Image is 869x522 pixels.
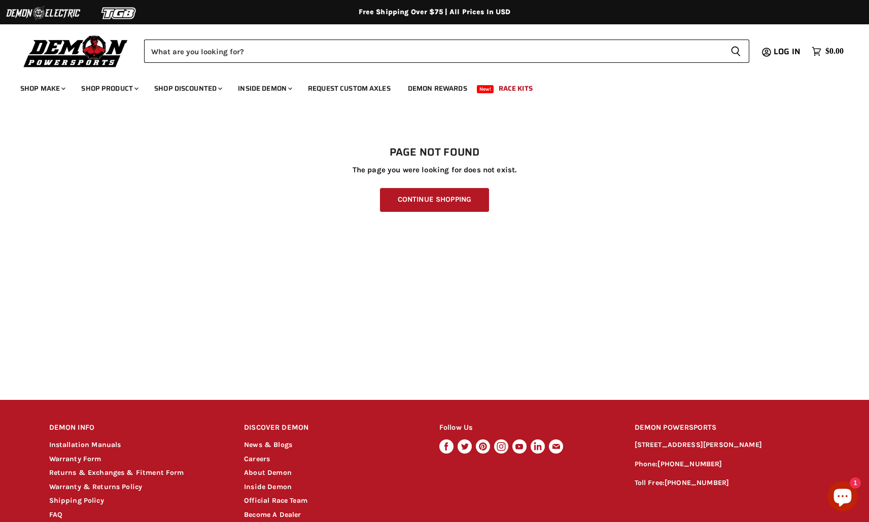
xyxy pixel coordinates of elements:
a: Careers [244,455,270,463]
a: Shop Make [13,78,72,99]
input: Search [144,40,722,63]
h1: Page not found [49,146,820,159]
a: Inside Demon [244,482,292,491]
span: Log in [774,45,801,58]
a: News & Blogs [244,440,292,449]
h2: DISCOVER DEMON [244,416,420,440]
a: Official Race Team [244,496,307,505]
a: $0.00 [807,44,849,59]
p: [STREET_ADDRESS][PERSON_NAME] [635,439,820,451]
a: [PHONE_NUMBER] [657,460,722,468]
a: Shop Discounted [147,78,228,99]
p: Phone: [635,459,820,470]
a: Become A Dealer [244,510,301,519]
p: Toll Free: [635,477,820,489]
span: New! [477,85,494,93]
a: Demon Rewards [400,78,475,99]
a: FAQ [49,510,62,519]
a: Inside Demon [230,78,298,99]
a: Shipping Policy [49,496,104,505]
span: $0.00 [825,47,844,56]
a: About Demon [244,468,292,477]
a: Warranty Form [49,455,101,463]
inbox-online-store-chat: Shopify online store chat [824,481,861,514]
p: The page you were looking for does not exist. [49,166,820,174]
a: Installation Manuals [49,440,121,449]
ul: Main menu [13,74,841,99]
div: Free Shipping Over $75 | All Prices In USD [29,8,841,17]
img: TGB Logo 2 [81,4,157,23]
form: Product [144,40,749,63]
a: Request Custom Axles [300,78,398,99]
h2: Follow Us [439,416,615,440]
a: Shop Product [74,78,145,99]
button: Search [722,40,749,63]
a: Warranty & Returns Policy [49,482,143,491]
a: Continue Shopping [380,188,489,212]
a: Race Kits [491,78,540,99]
img: Demon Electric Logo 2 [5,4,81,23]
h2: DEMON INFO [49,416,225,440]
img: Demon Powersports [20,33,131,69]
a: Returns & Exchanges & Fitment Form [49,468,184,477]
h2: DEMON POWERSPORTS [635,416,820,440]
a: [PHONE_NUMBER] [665,478,729,487]
a: Log in [769,47,807,56]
